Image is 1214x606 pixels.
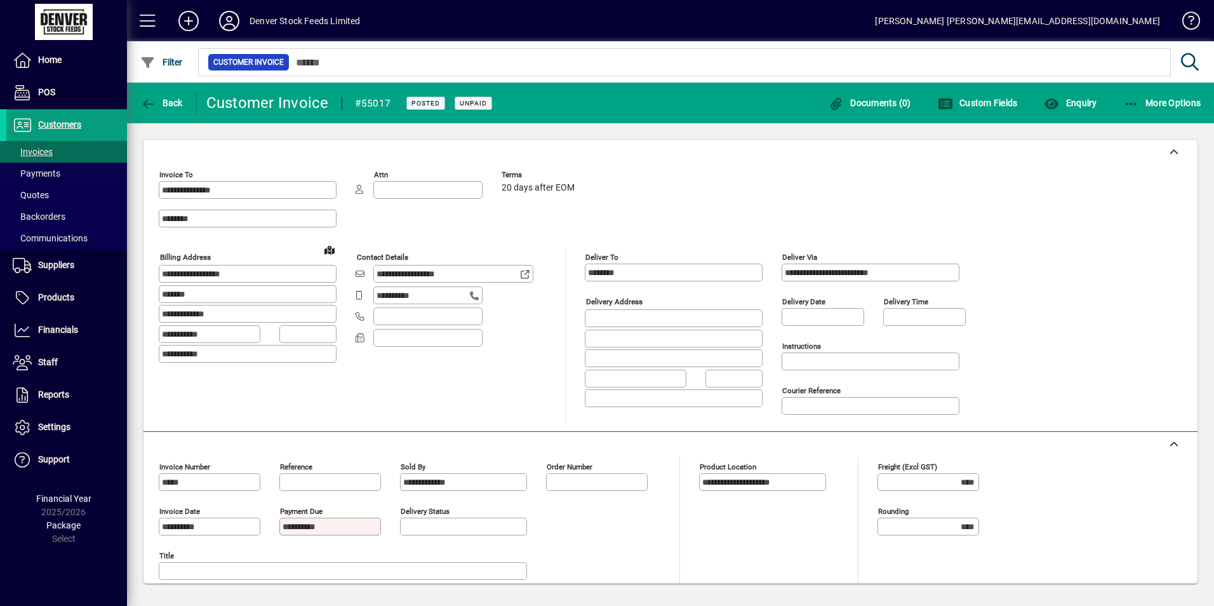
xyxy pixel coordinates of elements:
[38,454,70,464] span: Support
[140,57,183,67] span: Filter
[13,168,60,178] span: Payments
[6,206,127,227] a: Backorders
[6,184,127,206] a: Quotes
[1044,98,1097,108] span: Enquiry
[13,147,53,157] span: Invoices
[782,342,821,351] mat-label: Instructions
[460,99,487,107] span: Unpaid
[38,55,62,65] span: Home
[374,170,388,179] mat-label: Attn
[547,462,592,471] mat-label: Order number
[127,91,197,114] app-page-header-button: Back
[875,11,1160,31] div: [PERSON_NAME] [PERSON_NAME][EMAIL_ADDRESS][DOMAIN_NAME]
[140,98,183,108] span: Back
[159,462,210,471] mat-label: Invoice number
[6,444,127,476] a: Support
[6,44,127,76] a: Home
[6,379,127,411] a: Reports
[6,163,127,184] a: Payments
[38,119,81,130] span: Customers
[280,507,323,516] mat-label: Payment due
[46,520,81,530] span: Package
[782,297,825,306] mat-label: Delivery date
[878,507,909,516] mat-label: Rounding
[700,462,756,471] mat-label: Product location
[38,422,70,432] span: Settings
[1041,91,1100,114] button: Enquiry
[6,314,127,346] a: Financials
[1173,3,1198,44] a: Knowledge Base
[355,93,391,114] div: #55017
[280,462,312,471] mat-label: Reference
[585,253,618,262] mat-label: Deliver To
[209,10,250,32] button: Profile
[6,347,127,379] a: Staff
[38,357,58,367] span: Staff
[1121,91,1204,114] button: More Options
[36,494,91,504] span: Financial Year
[250,11,361,31] div: Denver Stock Feeds Limited
[411,99,440,107] span: Posted
[38,389,69,400] span: Reports
[884,297,928,306] mat-label: Delivery time
[878,462,937,471] mat-label: Freight (excl GST)
[13,190,49,200] span: Quotes
[401,507,450,516] mat-label: Delivery status
[1124,98,1201,108] span: More Options
[168,10,209,32] button: Add
[935,91,1021,114] button: Custom Fields
[6,250,127,281] a: Suppliers
[6,412,127,443] a: Settings
[938,98,1018,108] span: Custom Fields
[213,56,284,69] span: Customer Invoice
[782,386,841,395] mat-label: Courier Reference
[6,77,127,109] a: POS
[782,253,817,262] mat-label: Deliver via
[6,227,127,249] a: Communications
[13,233,88,243] span: Communications
[6,141,127,163] a: Invoices
[6,282,127,314] a: Products
[13,212,65,222] span: Backorders
[137,91,186,114] button: Back
[502,171,578,179] span: Terms
[829,98,911,108] span: Documents (0)
[38,87,55,97] span: POS
[137,51,186,74] button: Filter
[825,91,914,114] button: Documents (0)
[206,93,329,113] div: Customer Invoice
[38,292,74,302] span: Products
[502,183,575,193] span: 20 days after EOM
[401,462,425,471] mat-label: Sold by
[159,507,200,516] mat-label: Invoice date
[319,239,340,260] a: View on map
[159,170,193,179] mat-label: Invoice To
[38,260,74,270] span: Suppliers
[159,551,174,560] mat-label: Title
[38,325,78,335] span: Financials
